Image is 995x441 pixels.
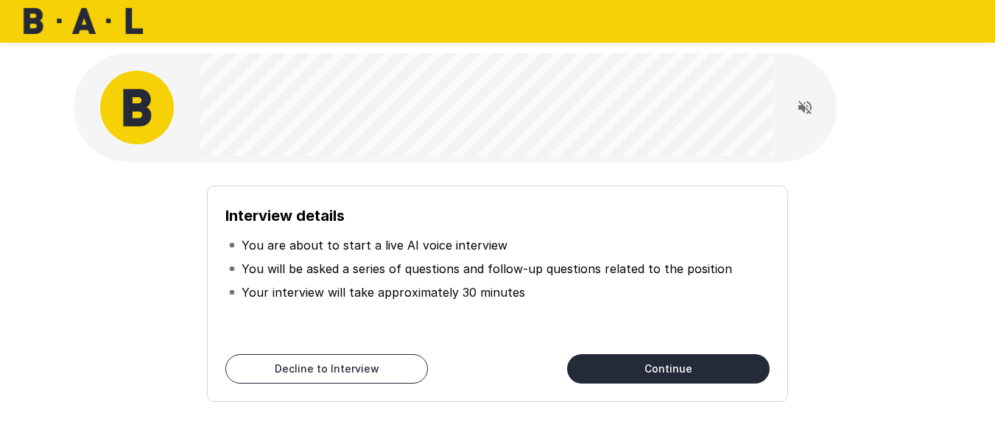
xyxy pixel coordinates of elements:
p: You are about to start a live AI voice interview [242,236,507,254]
button: Decline to Interview [225,354,428,384]
button: Continue [567,354,770,384]
button: Read questions aloud [790,93,820,122]
img: bal_avatar.png [100,71,174,144]
p: Your interview will take approximately 30 minutes [242,283,525,301]
b: Interview details [225,207,345,225]
p: You will be asked a series of questions and follow-up questions related to the position [242,260,732,278]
